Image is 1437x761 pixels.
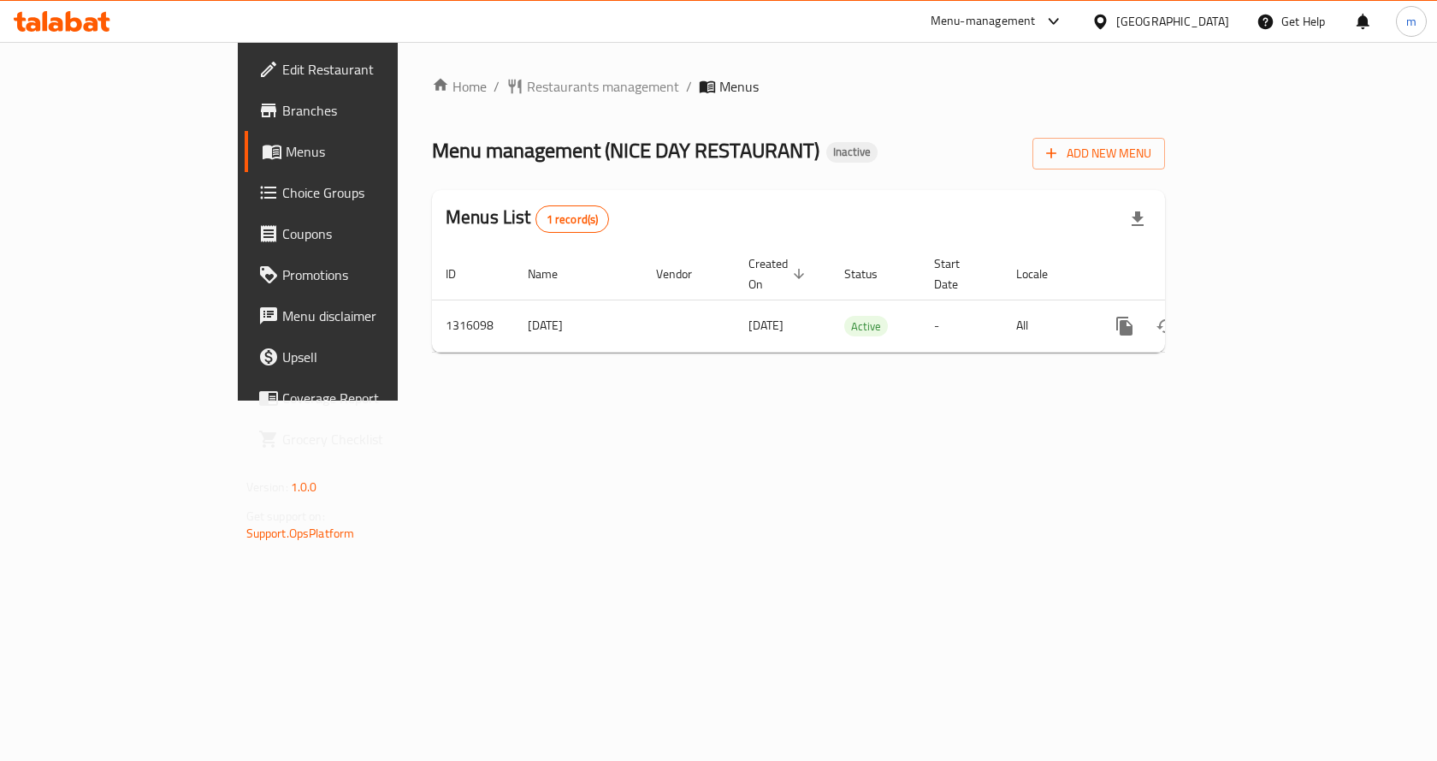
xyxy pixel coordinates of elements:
[282,59,464,80] span: Edit Restaurant
[245,49,478,90] a: Edit Restaurant
[506,76,679,97] a: Restaurants management
[535,205,610,233] div: Total records count
[844,264,900,284] span: Status
[920,300,1002,352] td: -
[432,76,1165,97] nav: breadcrumb
[844,316,888,336] div: Active
[282,223,464,244] span: Coupons
[527,76,679,97] span: Restaurants management
[1116,12,1229,31] div: [GEOGRAPHIC_DATA]
[286,141,464,162] span: Menus
[1145,306,1186,347] button: Change Status
[282,265,464,285] span: Promotions
[282,100,464,121] span: Branches
[432,248,1282,353] table: enhanced table
[446,205,609,233] h2: Menus List
[748,314,784,336] span: [DATE]
[291,476,317,498] span: 1.0.0
[245,336,478,378] a: Upsell
[245,131,478,172] a: Menus
[446,264,478,284] span: ID
[245,254,478,295] a: Promotions
[1002,300,1091,352] td: All
[282,429,464,449] span: Grocery Checklist
[282,306,464,326] span: Menu disclaimer
[656,264,714,284] span: Vendor
[934,253,982,294] span: Start Date
[1091,248,1282,300] th: Actions
[528,264,580,284] span: Name
[1032,138,1165,169] button: Add New Menu
[1104,306,1145,347] button: more
[1016,264,1070,284] span: Locale
[1406,12,1416,31] span: m
[282,182,464,203] span: Choice Groups
[432,131,819,169] span: Menu management ( NICE DAY RESTAURANT )
[1117,199,1158,240] div: Export file
[246,476,288,498] span: Version:
[245,90,478,131] a: Branches
[246,522,355,544] a: Support.OpsPlatform
[748,253,810,294] span: Created On
[245,295,478,336] a: Menu disclaimer
[826,145,878,159] span: Inactive
[245,419,478,460] a: Grocery Checklist
[719,76,759,97] span: Menus
[826,142,878,163] div: Inactive
[686,76,692,97] li: /
[245,172,478,213] a: Choice Groups
[282,388,464,408] span: Coverage Report
[514,300,642,352] td: [DATE]
[1046,143,1151,164] span: Add New Menu
[245,378,478,419] a: Coverage Report
[844,317,888,336] span: Active
[282,347,464,367] span: Upsell
[494,76,500,97] li: /
[246,505,325,527] span: Get support on:
[536,211,609,228] span: 1 record(s)
[245,213,478,254] a: Coupons
[931,11,1036,32] div: Menu-management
